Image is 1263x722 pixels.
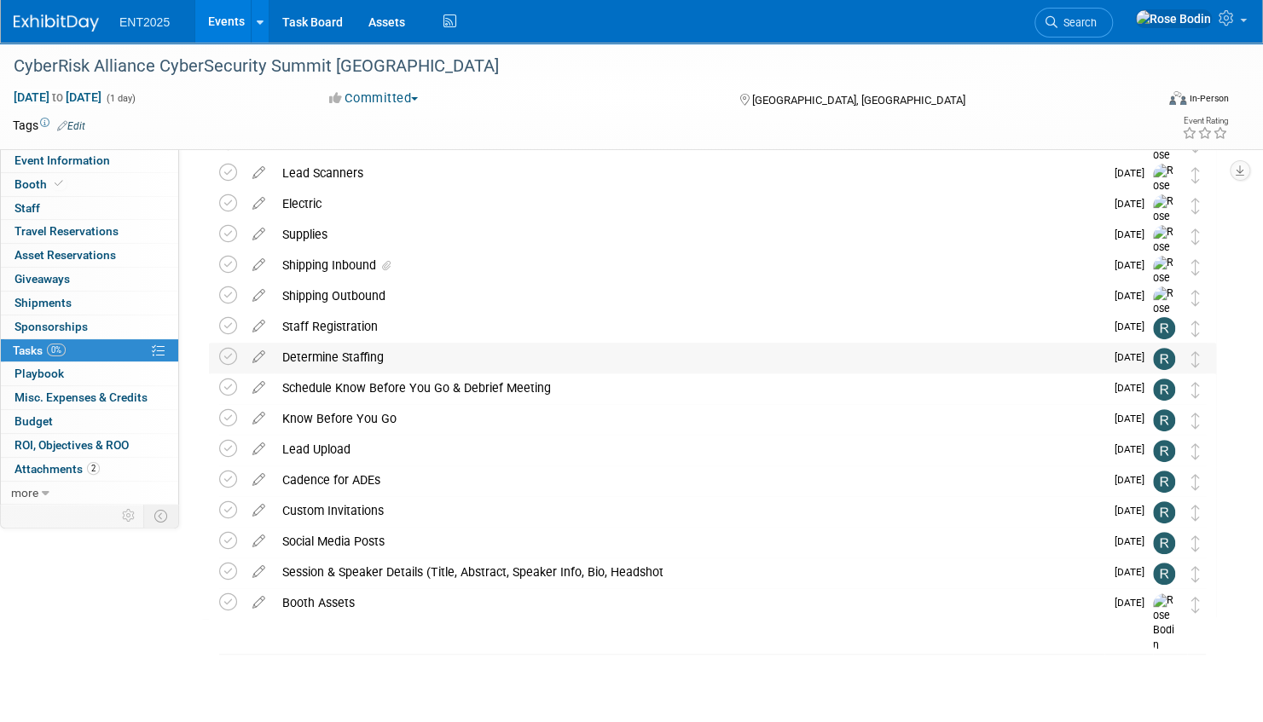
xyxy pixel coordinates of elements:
[1,149,178,172] a: Event Information
[244,595,274,610] a: edit
[1191,167,1200,183] i: Move task
[1,434,178,457] a: ROI, Objectives & ROO
[87,462,100,475] span: 2
[1191,443,1200,459] i: Move task
[14,153,110,167] span: Event Information
[274,373,1104,402] div: Schedule Know Before You Go & Debrief Meeting
[1115,597,1153,609] span: [DATE]
[1189,92,1229,105] div: In-Person
[1191,474,1200,490] i: Move task
[244,257,274,273] a: edit
[244,227,274,242] a: edit
[47,344,66,356] span: 0%
[274,557,1104,586] div: Session & Speaker Details (Title, Abstract, Speaker Info, Bio, Headshot
[1153,471,1175,493] img: Randy McDonald
[1,458,178,481] a: Attachments2
[14,201,40,215] span: Staff
[244,442,274,457] a: edit
[1153,348,1175,370] img: Randy McDonald
[244,349,274,365] a: edit
[49,90,66,104] span: to
[274,312,1104,341] div: Staff Registration
[1,339,178,362] a: Tasks0%
[55,179,63,188] i: Booth reservation complete
[1153,593,1179,654] img: Rose Bodin
[244,411,274,426] a: edit
[1,220,178,243] a: Travel Reservations
[244,380,274,396] a: edit
[274,159,1104,188] div: Lead Scanners
[13,344,66,357] span: Tasks
[1115,228,1153,240] span: [DATE]
[1191,290,1200,306] i: Move task
[274,527,1104,556] div: Social Media Posts
[244,472,274,488] a: edit
[1115,474,1153,486] span: [DATE]
[14,296,72,309] span: Shipments
[144,505,179,527] td: Toggle Event Tabs
[1191,597,1200,613] i: Move task
[1191,198,1200,214] i: Move task
[1191,535,1200,552] i: Move task
[1153,225,1179,286] img: Rose Bodin
[1191,505,1200,521] i: Move task
[1191,382,1200,398] i: Move task
[1,315,178,338] a: Sponsorships
[1,386,178,409] a: Misc. Expenses & Credits
[105,93,136,104] span: (1 day)
[1169,91,1186,105] img: Format-Inperson.png
[1153,378,1175,401] img: Randy McDonald
[1153,501,1175,523] img: Randy McDonald
[57,120,85,132] a: Edit
[274,435,1104,464] div: Lead Upload
[1191,321,1200,337] i: Move task
[1153,532,1175,554] img: Randy McDonald
[1115,351,1153,363] span: [DATE]
[244,534,274,549] a: edit
[14,390,148,404] span: Misc. Expenses & Credits
[1115,505,1153,517] span: [DATE]
[1153,317,1175,339] img: Randy McDonald
[1115,413,1153,425] span: [DATE]
[14,272,70,286] span: Giveaways
[1,244,178,267] a: Asset Reservations
[274,496,1104,525] div: Custom Invitations
[1057,16,1097,29] span: Search
[1153,286,1179,347] img: Rose Bodin
[1115,535,1153,547] span: [DATE]
[274,465,1104,494] div: Cadence for ADEs
[14,367,64,380] span: Playbook
[244,503,274,518] a: edit
[274,588,1104,617] div: Booth Assets
[1153,194,1179,255] img: Rose Bodin
[14,414,53,428] span: Budget
[8,51,1126,82] div: CyberRisk Alliance CyberSecurity Summit [GEOGRAPHIC_DATA]
[1191,351,1200,367] i: Move task
[1047,89,1229,114] div: Event Format
[14,462,100,476] span: Attachments
[1135,9,1212,28] img: Rose Bodin
[1191,228,1200,245] i: Move task
[1,197,178,220] a: Staff
[751,94,965,107] span: [GEOGRAPHIC_DATA], [GEOGRAPHIC_DATA]
[1191,413,1200,429] i: Move task
[244,165,274,181] a: edit
[1115,443,1153,455] span: [DATE]
[274,343,1104,372] div: Determine Staffing
[14,438,129,452] span: ROI, Objectives & ROO
[274,220,1104,249] div: Supplies
[274,189,1104,218] div: Electric
[1115,566,1153,578] span: [DATE]
[14,224,119,238] span: Travel Reservations
[1115,198,1153,210] span: [DATE]
[1,482,178,505] a: more
[1153,563,1175,585] img: Randy McDonald
[1,173,178,196] a: Booth
[274,251,1104,280] div: Shipping Inbound
[1,268,178,291] a: Giveaways
[1,410,178,433] a: Budget
[14,248,116,262] span: Asset Reservations
[274,404,1104,433] div: Know Before You Go
[14,177,67,191] span: Booth
[13,117,85,134] td: Tags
